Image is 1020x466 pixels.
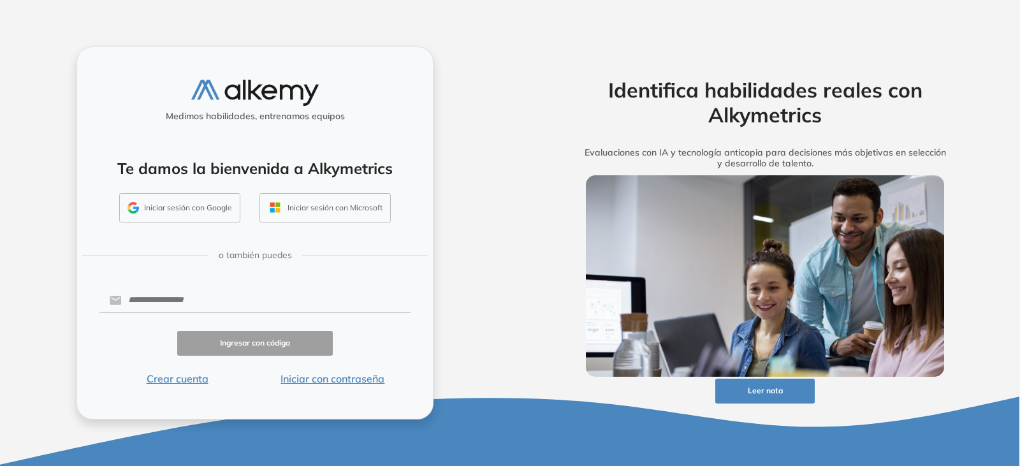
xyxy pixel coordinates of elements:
h5: Medimos habilidades, entrenamos equipos [82,111,428,122]
iframe: Chat Widget [790,318,1020,466]
img: img-more-info [586,175,944,377]
div: Widget de chat [790,318,1020,466]
h4: Te damos la bienvenida a Alkymetrics [94,159,416,178]
span: o también puedes [219,249,292,262]
img: logo-alkemy [191,80,319,106]
h2: Identifica habilidades reales con Alkymetrics [566,78,964,127]
button: Leer nota [715,379,815,404]
button: Iniciar sesión con Google [119,193,240,222]
button: Iniciar con contraseña [255,371,411,386]
img: OUTLOOK_ICON [268,200,282,215]
button: Crear cuenta [99,371,255,386]
button: Iniciar sesión con Microsoft [259,193,391,222]
h5: Evaluaciones con IA y tecnología anticopia para decisiones más objetivas en selección y desarroll... [566,147,964,169]
img: GMAIL_ICON [127,202,139,214]
button: Ingresar con código [177,331,333,356]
